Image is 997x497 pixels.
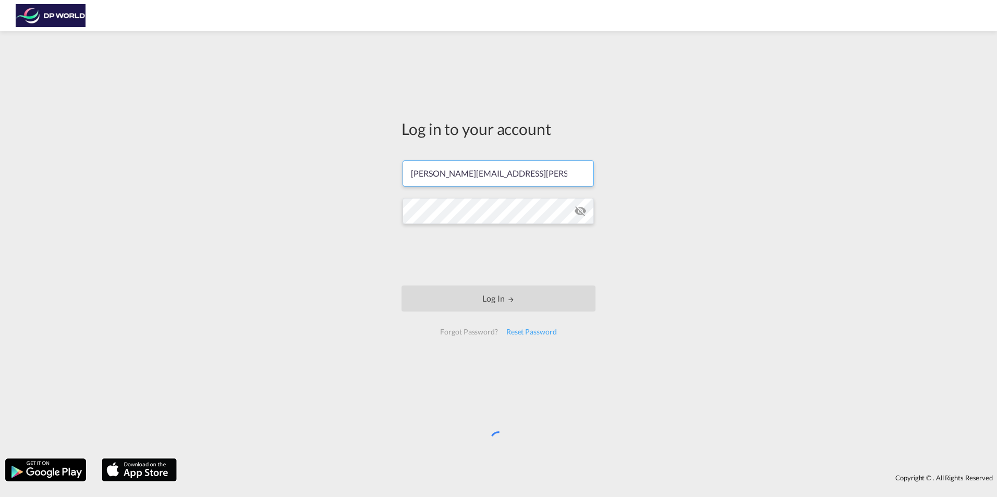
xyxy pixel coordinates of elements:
img: google.png [4,457,87,482]
iframe: reCAPTCHA [419,234,578,275]
md-icon: icon-eye-off [574,205,587,217]
img: apple.png [101,457,178,482]
div: Forgot Password? [436,322,502,341]
div: Reset Password [502,322,561,341]
img: c08ca190194411f088ed0f3ba295208c.png [16,4,86,28]
button: LOGIN [402,285,595,312]
input: Enter email/phone number [403,160,594,187]
div: Log in to your account [402,118,595,140]
div: Copyright © . All Rights Reserved [182,469,997,487]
